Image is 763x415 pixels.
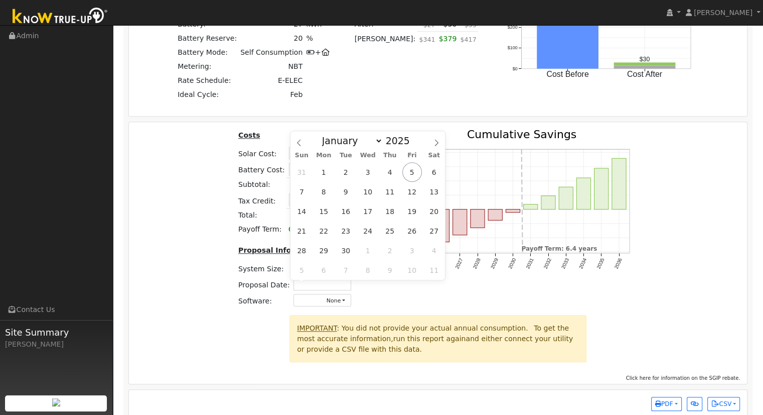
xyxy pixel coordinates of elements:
[236,161,286,177] td: Battery Cost:
[292,182,312,201] span: September 7, 2025
[402,162,422,182] span: September 5, 2025
[236,260,291,276] td: System Size:
[236,292,291,308] td: Software:
[452,210,467,235] rect: onclick=""
[383,135,419,146] input: Year
[286,177,321,192] td: $46,000
[640,56,650,63] text: $30
[358,201,378,221] span: September 17, 2025
[507,257,517,269] text: 2030
[707,397,740,411] button: CSV
[353,32,417,52] td: [PERSON_NAME]:
[402,201,422,221] span: September 19, 2025
[380,241,400,260] span: October 2, 2025
[613,257,623,269] text: 2036
[470,210,484,228] rect: onclick=""
[424,182,444,201] span: September 13, 2025
[236,276,291,292] td: Proposal Date:
[380,221,400,241] span: September 25, 2025
[5,326,107,339] span: Site Summary
[402,182,422,201] span: September 12, 2025
[335,152,357,159] span: Tue
[176,31,239,45] td: Battery Reserve:
[313,152,335,159] span: Mon
[304,46,332,60] td: +
[239,46,304,60] td: Self Consumption
[612,158,626,209] rect: onclick=""
[314,182,334,201] span: September 8, 2025
[5,339,107,350] div: [PERSON_NAME]
[626,375,740,381] span: Click here for information on the SGIP rebate.
[358,182,378,201] span: September 10, 2025
[357,152,379,159] span: Wed
[521,245,597,252] text: Payoff Term: 6.4 years
[393,335,466,343] span: run this report again
[508,25,518,30] text: $200
[576,178,590,210] rect: onclick=""
[467,128,576,141] text: Cumulative Savings
[236,208,286,223] td: Total:
[290,90,302,98] span: Feb
[424,221,444,241] span: September 27, 2025
[292,260,312,280] span: October 5, 2025
[614,65,676,68] rect: onclick=""
[314,162,334,182] span: September 1, 2025
[236,145,286,161] td: Solar Cost:
[547,70,589,78] text: Cost Before
[236,177,286,192] td: Subtotal:
[239,74,304,88] td: E-ELEC
[238,246,323,254] u: Proposal Information
[577,257,587,269] text: 2034
[424,241,444,260] span: October 4, 2025
[523,204,537,210] rect: onclick=""
[358,221,378,241] span: September 24, 2025
[402,221,422,241] span: September 26, 2025
[472,257,482,269] text: 2028
[513,66,518,71] text: $0
[238,131,260,139] u: Costs
[292,221,312,241] span: September 21, 2025
[424,201,444,221] span: September 20, 2025
[292,201,312,221] span: September 14, 2025
[687,397,702,411] button: Generate Report Link
[293,294,351,306] button: None
[401,152,423,159] span: Fri
[336,241,356,260] span: September 30, 2025
[380,260,400,280] span: October 9, 2025
[176,88,239,102] td: Ideal Cycle:
[297,324,337,332] u: IMPORTANT
[627,70,663,78] text: Cost After
[402,260,422,280] span: October 10, 2025
[288,225,299,233] span: 6.4
[292,241,312,260] span: September 28, 2025
[317,135,383,147] select: Month
[358,260,378,280] span: October 8, 2025
[508,45,518,50] text: $100
[336,221,356,241] span: September 23, 2025
[292,162,312,182] span: August 31, 2025
[314,221,334,241] span: September 22, 2025
[423,152,445,159] span: Sat
[424,260,444,280] span: October 11, 2025
[286,208,321,223] td: $32,200
[459,32,478,52] td: $417
[542,257,552,269] text: 2032
[655,400,673,407] span: PDF
[595,257,605,269] text: 2035
[289,315,586,362] div: : You did not provide your actual annual consumption. To get the most accurate information, and e...
[52,398,60,406] img: retrieve
[358,162,378,182] span: September 3, 2025
[314,260,334,280] span: October 6, 2025
[336,201,356,221] span: September 16, 2025
[286,223,321,237] td: years
[236,192,286,209] td: Tax Credit:
[304,31,332,45] td: %
[336,162,356,182] span: September 2, 2025
[437,32,459,52] td: $379
[380,182,400,201] span: September 11, 2025
[176,74,239,88] td: Rate Schedule:
[290,152,313,159] span: Sun
[541,196,555,210] rect: onclick=""
[379,152,401,159] span: Thu
[559,187,573,209] rect: onclick=""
